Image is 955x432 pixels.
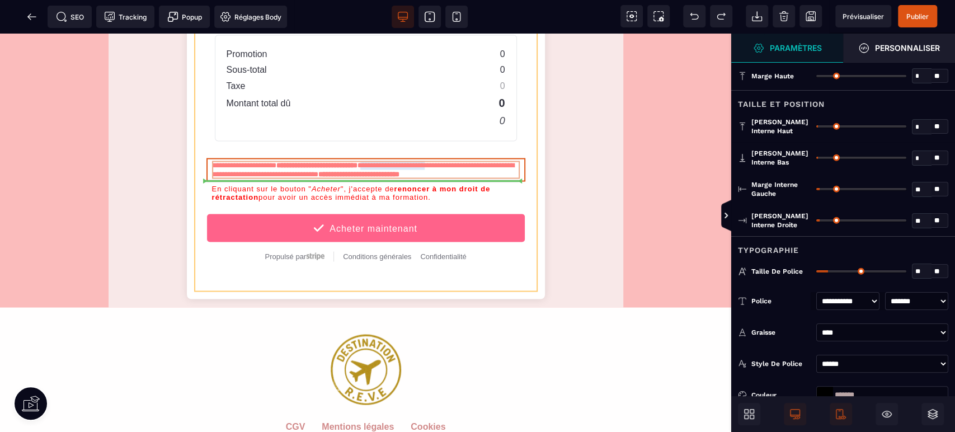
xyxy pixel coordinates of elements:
span: Afficher le desktop [784,403,806,425]
span: Voir mobile [445,6,468,28]
text: 0 [499,81,505,93]
span: Masquer le bloc [876,403,898,425]
span: Tracking [104,11,147,22]
div: Police [751,295,811,307]
span: Voir bureau [392,6,414,28]
span: [PERSON_NAME] interne bas [751,149,811,167]
a: Propulsé par [265,218,324,228]
span: Ouvrir les calques [921,403,944,425]
span: Prévisualiser [843,12,884,21]
span: Nettoyage [773,5,795,27]
span: Enregistrer [799,5,822,27]
strong: Paramètres [770,44,822,52]
span: Enregistrer le contenu [898,5,937,27]
span: Marge haute [751,72,794,81]
span: Voir les composants [620,5,643,27]
text: Sous-total [227,31,267,41]
text: 0 [500,31,505,41]
div: Typographie [731,236,955,257]
span: Défaire [683,5,705,27]
default: Mentions légales [322,388,394,421]
a: Confidentialité [420,218,466,227]
div: Graisse [751,327,811,338]
span: Afficher le mobile [830,403,852,425]
text: 0 [500,47,505,57]
span: Créer une alerte modale [159,6,210,28]
div: Taille et position [731,90,955,111]
span: Code de suivi [96,6,154,28]
div: Style de police [751,358,811,369]
span: [PERSON_NAME] interne haut [751,118,811,135]
span: Publier [906,12,929,21]
span: SEO [56,11,84,22]
span: Marge interne gauche [751,180,811,198]
span: Réglages Body [220,11,281,22]
button: Acheter maintenant [206,180,525,209]
span: Métadata SEO [48,6,92,28]
img: 6bc32b15c6a1abf2dae384077174aadc_LOGOT15p.png [331,274,401,371]
span: Capture d'écran [647,5,670,27]
a: Conditions générales [343,218,411,227]
span: Afficher les vues [731,199,742,233]
text: Montant total dû [227,64,291,74]
span: Ouvrir le gestionnaire de styles [843,34,955,63]
default: CGV [286,388,305,421]
span: Taille de police [751,267,803,276]
span: Favicon [214,6,287,28]
span: [PERSON_NAME] interne droite [751,212,811,229]
text: Promotion [227,16,267,26]
span: Retour [21,6,43,28]
span: Rétablir [710,5,732,27]
span: Importer [746,5,768,27]
span: Propulsé par [265,218,306,227]
span: Aperçu [835,5,891,27]
text: 0 [500,16,505,26]
span: Popup [167,11,202,22]
span: Ouvrir le gestionnaire de styles [731,34,843,63]
span: Ouvrir les blocs [738,403,760,425]
default: Cookies [411,388,445,421]
text: 0 [498,63,505,76]
span: Voir tablette [418,6,441,28]
strong: Personnaliser [875,44,940,52]
div: Couleur [751,389,811,401]
text: Taxe [227,47,246,57]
